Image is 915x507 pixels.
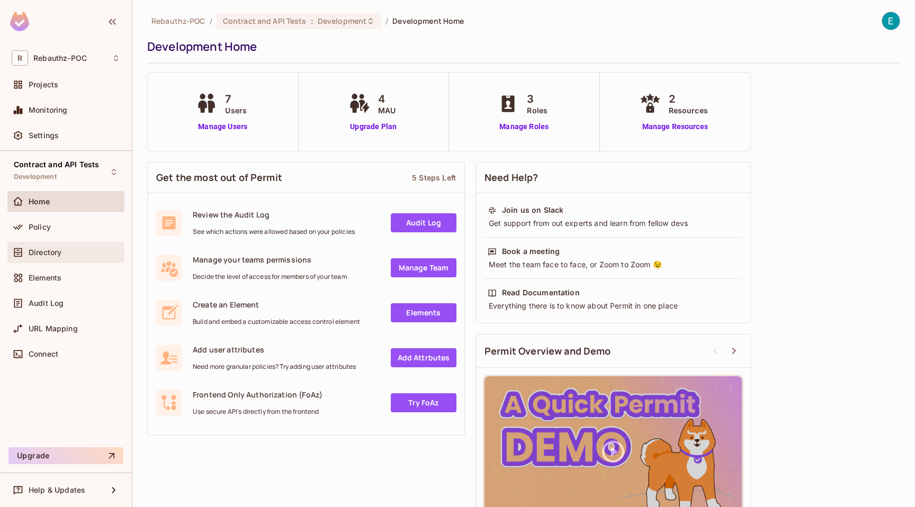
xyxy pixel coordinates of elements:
[29,486,85,494] span: Help & Updates
[29,80,58,89] span: Projects
[527,105,548,116] span: Roles
[29,350,58,358] span: Connect
[637,121,713,132] a: Manage Resources
[193,273,347,281] span: Decide the level of access for members of your team
[29,274,61,282] span: Elements
[14,160,99,169] span: Contract and API Tests
[193,363,356,371] span: Need more granular policies? Try adding user attributes
[669,91,708,107] span: 2
[193,121,252,132] a: Manage Users
[29,299,64,307] span: Audit Log
[193,390,322,400] span: Frontend Only Authorization (FoAz)
[485,345,611,358] span: Permit Overview and Demo
[193,228,355,236] span: See which actions were allowed based on your policies
[193,255,347,265] span: Manage your teams permissions
[310,17,314,25] span: :
[502,287,580,298] div: Read Documentation
[10,12,29,31] img: SReyMgAAAABJRU5ErkJggg==
[29,248,61,257] span: Directory
[193,408,322,416] span: Use secure API's directly from the frontend
[391,258,456,277] a: Manage Team
[346,121,401,132] a: Upgrade Plan
[392,16,464,26] span: Development Home
[14,173,57,181] span: Development
[485,171,539,184] span: Need Help?
[29,324,78,333] span: URL Mapping
[669,105,708,116] span: Resources
[29,223,51,231] span: Policy
[391,303,456,322] a: Elements
[33,54,87,62] span: Workspace: Rebauthz-POC
[193,300,360,310] span: Create an Element
[385,16,388,26] li: /
[210,16,212,26] li: /
[495,121,553,132] a: Manage Roles
[193,345,356,355] span: Add user attributes
[488,301,739,311] div: Everything there is to know about Permit in one place
[223,16,307,26] span: Contract and API Tests
[391,348,456,367] a: Add Attrbutes
[527,91,548,107] span: 3
[502,205,563,215] div: Join us on Slack
[225,91,247,107] span: 7
[193,210,355,220] span: Review the Audit Log
[151,16,205,26] span: the active workspace
[12,50,28,66] span: R
[391,393,456,412] a: Try FoAz
[156,171,282,184] span: Get the most out of Permit
[147,39,895,55] div: Development Home
[488,218,739,229] div: Get support from out experts and learn from fellow devs
[193,318,360,326] span: Build and embed a customizable access control element
[502,246,560,257] div: Book a meeting
[488,259,739,270] div: Meet the team face to face, or Zoom to Zoom 😉
[29,131,59,140] span: Settings
[225,105,247,116] span: Users
[29,197,50,206] span: Home
[378,91,396,107] span: 4
[318,16,366,26] span: Development
[412,173,456,183] div: 5 Steps Left
[29,106,68,114] span: Monitoring
[391,213,456,232] a: Audit Log
[8,447,123,464] button: Upgrade
[882,12,900,30] img: Erik Mesropyan
[378,105,396,116] span: MAU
